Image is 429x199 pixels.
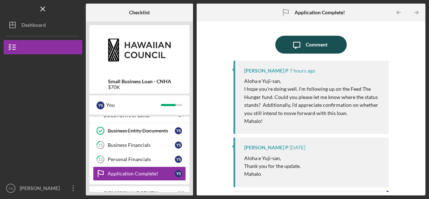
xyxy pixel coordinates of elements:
div: Business Entity Documents [108,128,175,134]
button: Dashboard [4,18,82,32]
a: Business Entity DocumentsYS [93,124,186,138]
div: Y S [175,127,182,134]
div: You [106,99,161,111]
a: Application Complete!YS [93,166,186,181]
div: SUBMISSION AND REVIEW [104,191,166,195]
img: Product logo [89,29,189,71]
div: Application Complete! [108,171,175,176]
p: Thank you for the update. [244,162,301,170]
text: YS [9,186,13,190]
div: Personal Financials [108,156,175,162]
div: [PERSON_NAME] P [244,68,289,74]
b: Checklist [129,10,150,15]
a: 12Personal FinancialsYS [93,152,186,166]
time: 2025-08-20 03:22 [290,145,305,150]
div: Comment [306,36,327,54]
div: Y S [175,170,182,177]
div: Y S [175,141,182,149]
tspan: 12 [98,157,103,162]
div: 0 / 2 [171,191,184,195]
p: Mahalo [244,170,301,178]
b: Application Complete! [295,10,345,15]
b: Small Business Loan - CNHA [108,79,171,84]
div: [PERSON_NAME] [18,181,64,197]
p: Mahalo! [244,117,381,125]
button: Comment [275,36,347,54]
div: [PERSON_NAME] P [244,145,289,150]
div: Y S [175,156,182,163]
p: I hope you're doing well. I'm following up on the Feed The Hunger fund. Could you please let me k... [244,85,381,117]
p: Aloha e Yuji-san, [244,77,381,85]
tspan: 11 [98,143,103,148]
div: $70K [108,84,171,90]
p: Aloha e Yuji-san, [244,154,301,162]
div: Y S [97,101,104,109]
time: 2025-09-17 01:54 [290,68,315,74]
a: 11Business FinancialsYS [93,138,186,152]
button: YS[PERSON_NAME] [4,181,82,195]
div: Business Financials [108,142,175,148]
div: Dashboard [21,18,46,34]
